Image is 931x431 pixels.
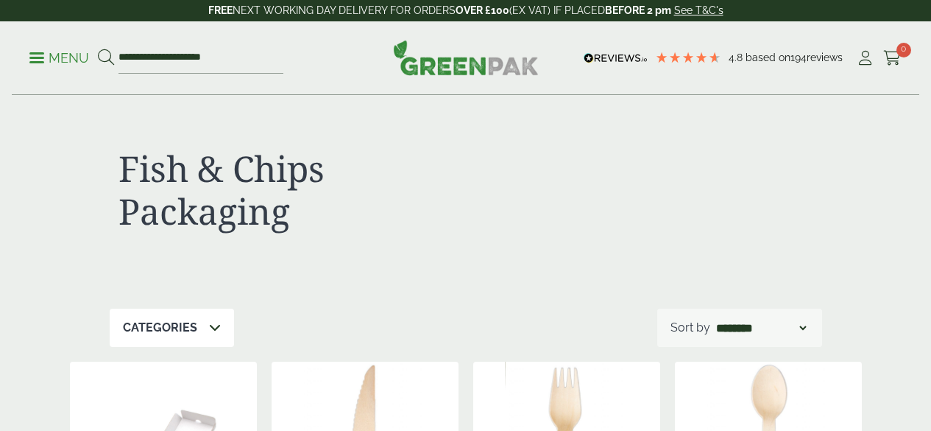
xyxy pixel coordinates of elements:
[29,49,89,67] p: Menu
[584,53,648,63] img: REVIEWS.io
[655,51,721,64] div: 4.78 Stars
[713,319,809,337] select: Shop order
[393,40,539,75] img: GreenPak Supplies
[674,4,723,16] a: See T&C's
[896,43,911,57] span: 0
[29,49,89,64] a: Menu
[123,319,197,337] p: Categories
[746,52,790,63] span: Based on
[856,51,874,66] i: My Account
[605,4,671,16] strong: BEFORE 2 pm
[790,52,807,63] span: 194
[883,51,902,66] i: Cart
[456,4,509,16] strong: OVER £100
[670,319,710,337] p: Sort by
[118,147,457,232] h1: Fish & Chips Packaging
[208,4,233,16] strong: FREE
[729,52,746,63] span: 4.8
[807,52,843,63] span: reviews
[883,47,902,69] a: 0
